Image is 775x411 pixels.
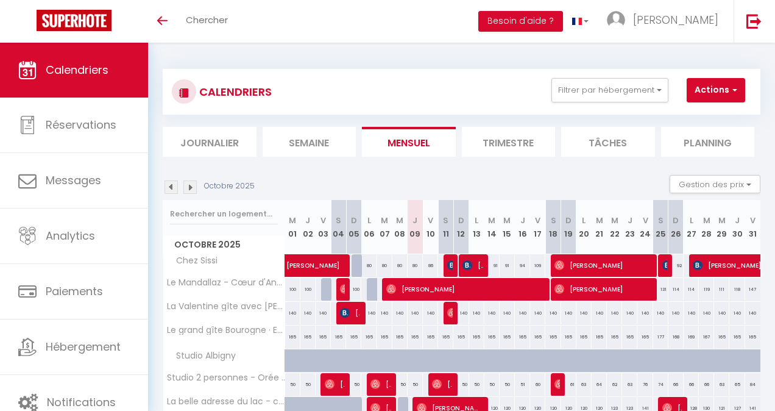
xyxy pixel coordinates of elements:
div: 165 [469,326,484,348]
div: 167 [699,326,714,348]
abbr: L [582,215,586,226]
span: [PERSON_NAME] [340,301,360,324]
span: [PERSON_NAME] [554,277,651,301]
abbr: V [643,215,648,226]
div: 140 [453,302,469,324]
div: 140 [377,302,392,324]
div: 165 [423,326,438,348]
a: [PERSON_NAME] [280,254,295,277]
div: 50 [500,373,515,396]
th: 30 [729,200,745,254]
th: 24 [637,200,653,254]
span: Chez Sissi [165,254,221,268]
div: 60 [530,373,545,396]
th: 28 [699,200,714,254]
div: 140 [668,302,684,324]
div: 140 [622,302,637,324]
span: Messages [46,173,101,188]
li: Planning [661,127,755,157]
div: 50 [300,373,316,396]
li: Journalier [163,127,257,157]
div: 94 [515,254,530,277]
div: 165 [622,326,637,348]
div: 86 [423,254,438,277]
abbr: J [628,215,632,226]
div: 100 [346,278,361,301]
div: 165 [729,326,745,348]
div: 140 [576,302,592,324]
span: Octobre 2025 [163,236,285,254]
div: 64 [592,373,607,396]
span: [PERSON_NAME] [554,254,651,277]
div: 165 [316,326,331,348]
abbr: J [735,215,740,226]
span: [PERSON_NAME] [370,373,391,396]
div: 177 [653,326,668,348]
div: 147 [745,278,760,301]
h3: CALENDRIERS [196,78,272,105]
abbr: D [351,215,357,226]
abbr: D [458,215,464,226]
span: [PERSON_NAME] [554,373,559,396]
p: Octobre 2025 [204,180,255,192]
div: 140 [545,302,561,324]
abbr: M [703,215,710,226]
abbr: D [673,215,679,226]
span: Calendriers [46,62,108,77]
span: Beyzanur Kilic [447,301,452,324]
div: 61 [561,373,576,396]
div: 169 [684,326,699,348]
abbr: M [596,215,603,226]
th: 07 [377,200,392,254]
div: 91 [500,254,515,277]
abbr: J [305,215,310,226]
span: [PERSON_NAME] [633,12,718,27]
img: ... [607,11,625,29]
th: 08 [392,200,408,254]
span: La Valentine gîte avec [PERSON_NAME], gîte de charme avec [PERSON_NAME] [165,302,287,311]
div: 165 [331,326,346,348]
th: 27 [684,200,699,254]
div: 131 [653,278,668,301]
div: 165 [515,326,530,348]
th: 01 [285,200,300,254]
span: Paiements [46,284,103,299]
div: 76 [637,373,653,396]
div: 91 [484,254,500,277]
div: 168 [668,326,684,348]
div: 140 [500,302,515,324]
th: 05 [346,200,361,254]
div: 62 [607,373,622,396]
div: 140 [729,302,745,324]
span: La belle adresse du lac - charme et vue magique [165,397,287,406]
div: 66 [699,373,714,396]
div: 80 [408,254,423,277]
span: Studio Albigny [165,349,239,363]
button: Besoin d'aide ? [478,11,563,32]
div: 114 [684,278,699,301]
th: 21 [592,200,607,254]
abbr: L [367,215,371,226]
div: 140 [653,302,668,324]
span: Le grand gîte Bourogne · Evasion en Gîte Familial, [PERSON_NAME] et Terrasse [165,326,287,335]
abbr: V [428,215,433,226]
span: [PERSON_NAME] [462,254,483,277]
div: 165 [361,326,377,348]
abbr: L [475,215,478,226]
abbr: S [551,215,556,226]
th: 13 [469,200,484,254]
div: 140 [714,302,729,324]
div: 84 [745,373,760,396]
span: [PERSON_NAME] [325,373,345,396]
div: 140 [392,302,408,324]
div: 165 [300,326,316,348]
div: 140 [607,302,622,324]
div: 165 [438,326,453,348]
th: 25 [653,200,668,254]
abbr: V [535,215,540,226]
div: 165 [576,326,592,348]
abbr: J [520,215,525,226]
div: 140 [515,302,530,324]
span: [PERSON_NAME] [432,373,452,396]
span: Analytics [46,228,95,243]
